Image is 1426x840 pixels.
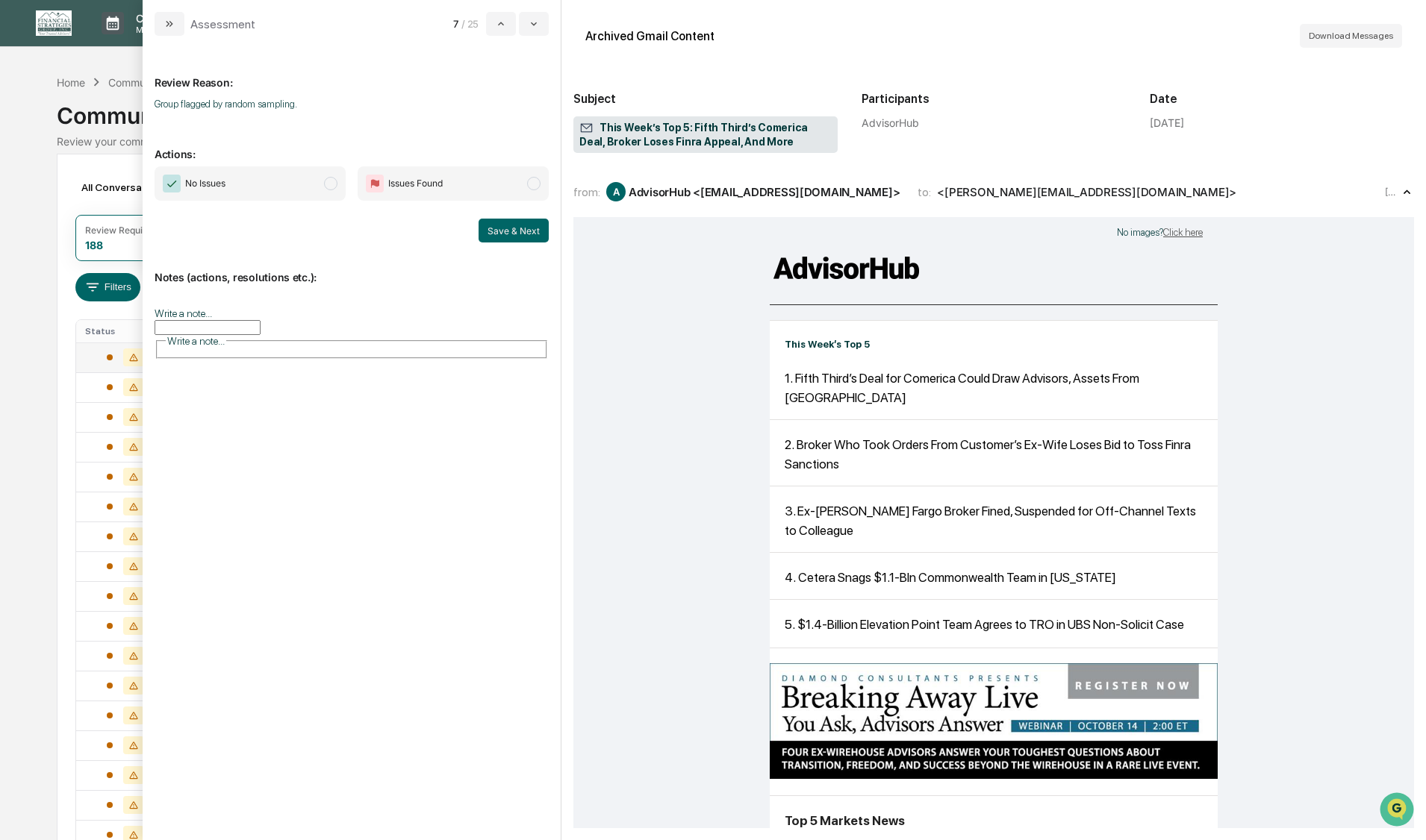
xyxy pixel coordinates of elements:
[15,114,42,141] img: 1746055101610-c473b297-6a78-478c-a979-82029cc54cd1
[785,504,1196,538] a: 3. Ex-[PERSON_NAME] Fargo Broker Fined, Suspended for Off-Channel Texts to Colleague
[75,175,188,199] div: All Conversations
[862,116,1126,129] div: AdvisorHub
[46,243,121,255] span: [PERSON_NAME]
[15,31,272,55] p: How can we help?
[124,25,199,35] p: Manage Tasks
[30,305,96,320] span: Preclearance
[132,243,163,255] span: [DATE]
[36,10,72,36] img: logo
[785,371,1139,405] a: 1. Fifth Third’s Deal for Comerica Could Draw Advisors, Assets From [GEOGRAPHIC_DATA]
[1150,116,1184,129] div: [DATE]
[9,327,100,354] a: 🔎Data Lookup
[1163,227,1203,238] a: Click here
[108,76,229,89] div: Communications Archive
[1150,92,1414,106] h2: Date
[629,185,900,199] div: AdvisorHub <[EMAIL_ADDRESS][DOMAIN_NAME]>
[15,166,100,178] div: Past conversations
[167,335,225,347] span: Write a note...
[1300,24,1402,48] button: Download Messages
[46,203,121,215] span: [PERSON_NAME]
[30,204,42,216] img: 1746055101610-c473b297-6a78-478c-a979-82029cc54cd1
[937,185,1236,199] div: <[PERSON_NAME][EMAIL_ADDRESS][DOMAIN_NAME]>
[1385,187,1400,198] time: Saturday, October 11, 2025 at 11:31:48 AM
[15,229,39,253] img: Jack Rasmussen
[190,17,255,31] div: Assessment
[155,58,549,89] p: Review Reason:
[102,299,191,326] a: 🗄️Attestations
[155,253,549,283] p: Notes (actions, resolutions etc.):
[30,333,94,348] span: Data Lookup
[15,335,27,347] div: 🔎
[785,339,870,350] strong: This Week’s Top 5
[155,130,549,160] p: Actions:
[606,182,626,201] div: A
[105,369,181,381] a: Powered byPylon
[9,299,102,326] a: 🖐️Preclearance
[15,307,27,319] div: 🖐️
[31,114,58,141] img: 8933085812038_c878075ebb4cc5468115_72.jpg
[30,244,42,256] img: 1746055101610-c473b297-6a78-478c-a979-82029cc54cd1
[254,119,272,137] button: Start new chat
[1309,31,1393,41] span: Download Messages
[231,163,272,181] button: See all
[862,92,1126,106] h2: Participants
[573,92,838,106] h2: Subject
[132,203,163,215] span: [DATE]
[85,225,157,236] div: Review Required
[388,176,443,191] span: Issues Found
[124,203,129,215] span: •
[918,185,931,199] span: to:
[479,219,549,242] button: Save & Next
[785,570,1116,585] a: 4. Cetera Snags $1.1-Bln Commonwealth Team in [US_STATE]
[573,185,600,199] span: from:
[75,273,140,301] button: Filters
[57,90,1369,129] div: Communications Archive
[155,98,549,110] p: Group flagged by random sampling.
[585,29,714,43] div: Archived Gmail Content
[57,76,85,89] div: Home
[461,18,483,30] span: / 25
[67,129,211,141] div: We're offline, we'll be back soon
[108,307,120,319] div: 🗄️
[15,189,39,213] img: Jack Rasmussen
[67,114,245,129] div: Start new chat
[785,437,1191,471] a: 2. Broker Who Took Orders From Customer’s Ex-Wife Loses Bid to Toss Finra Sanctions
[85,239,103,251] div: 188
[155,307,212,319] label: Write a note...
[785,813,905,828] strong: Top 5 Markets News
[785,617,1184,632] a: 5. $1.4-Billion Elevation Point Team Agrees to TRO in UBS Non-Solicit Case
[579,121,832,149] span: This Week’s Top 5: Fifth Third’s Comerica Deal, Broker Loses Finra Appeal, And More
[366,175,384,192] img: Flag
[57,135,1369,148] div: Review your communication records across channels
[76,320,173,342] th: Status
[149,370,181,381] span: Pylon
[124,243,129,255] span: •
[124,12,199,25] p: Calendar
[123,305,185,320] span: Attestations
[185,176,225,191] span: No Issues
[163,175,181,192] img: Checkmark
[994,225,1203,239] p: No images?
[453,18,458,30] span: 7
[1378,791,1419,831] iframe: Open customer support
